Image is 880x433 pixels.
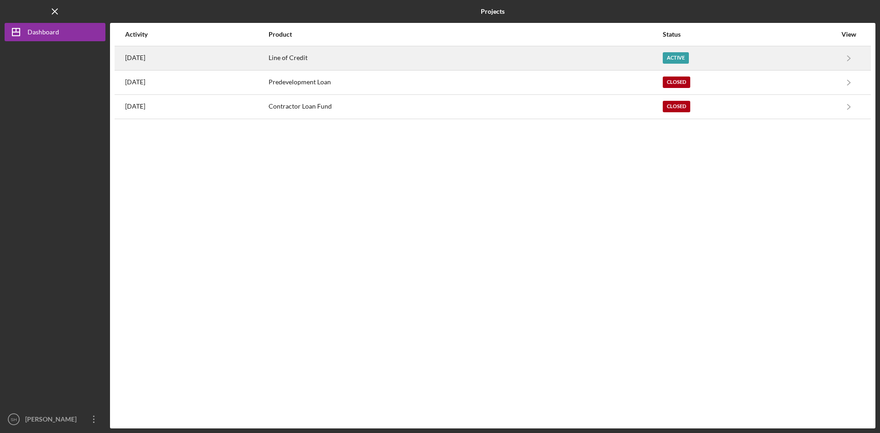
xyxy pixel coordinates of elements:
[663,77,690,88] div: Closed
[663,101,690,112] div: Closed
[27,23,59,44] div: Dashboard
[125,54,145,61] time: 2025-08-20 16:26
[269,71,662,94] div: Predevelopment Loan
[125,103,145,110] time: 2023-08-16 22:04
[5,23,105,41] button: Dashboard
[5,410,105,428] button: SH[PERSON_NAME]
[481,8,505,15] b: Projects
[23,410,82,431] div: [PERSON_NAME]
[663,31,836,38] div: Status
[269,47,662,70] div: Line of Credit
[269,95,662,118] div: Contractor Loan Fund
[269,31,662,38] div: Product
[663,52,689,64] div: Active
[11,417,16,422] text: SH
[837,31,860,38] div: View
[125,78,145,86] time: 2023-09-01 16:56
[125,31,268,38] div: Activity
